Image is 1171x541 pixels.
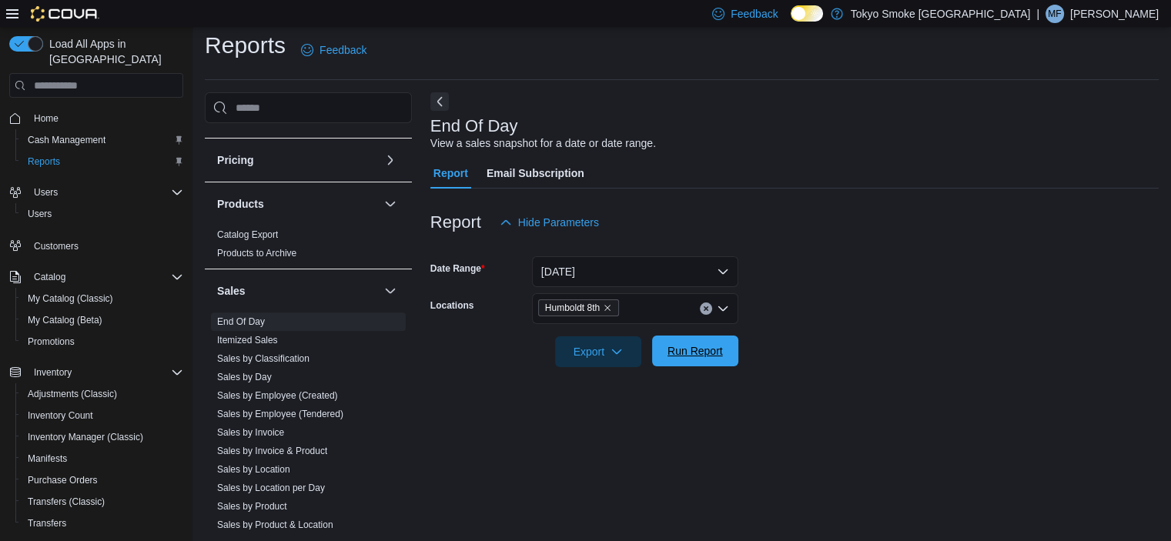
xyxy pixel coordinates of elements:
a: Feedback [295,35,373,65]
button: Transfers [15,513,189,534]
button: Users [15,203,189,225]
span: Inventory [34,366,72,379]
span: Manifests [22,449,183,468]
span: Catalog [34,271,65,283]
span: Home [34,112,59,125]
span: Transfers [28,517,66,529]
button: Transfers (Classic) [15,491,189,513]
span: Sales by Classification [217,352,309,365]
button: Customers [3,234,189,256]
a: Adjustments (Classic) [22,385,123,403]
button: Pricing [381,151,400,169]
a: Reports [22,152,66,171]
a: My Catalog (Beta) [22,311,109,329]
button: Inventory [3,362,189,383]
button: Run Report [652,336,738,366]
div: View a sales snapshot for a date or date range. [430,135,656,152]
button: Next [430,92,449,111]
div: Products [205,225,412,269]
a: Sales by Location [217,464,290,475]
button: Remove Humboldt 8th from selection in this group [603,303,612,312]
span: Sales by Day [217,371,272,383]
span: Users [22,205,183,223]
span: My Catalog (Classic) [28,292,113,305]
img: Cova [31,6,99,22]
span: Cash Management [22,131,183,149]
a: Transfers (Classic) [22,493,111,511]
button: Products [217,196,378,212]
span: Email Subscription [487,158,584,189]
a: Home [28,109,65,128]
span: Sales by Product & Location [217,519,333,531]
h3: Products [217,196,264,212]
a: Sales by Employee (Created) [217,390,338,401]
span: Catalog Export [217,229,278,241]
a: Users [22,205,58,223]
span: Inventory Count [22,406,183,425]
h3: Pricing [217,152,253,168]
a: Inventory Count [22,406,99,425]
span: Run Report [667,343,723,359]
button: Promotions [15,331,189,352]
h3: Report [430,213,481,232]
span: Inventory Count [28,409,93,422]
a: Transfers [22,514,72,533]
button: Open list of options [717,302,729,315]
span: Sales by Location [217,463,290,476]
span: Sales by Invoice & Product [217,445,327,457]
span: Purchase Orders [22,471,183,489]
span: Transfers [22,514,183,533]
span: Reports [28,155,60,168]
a: Promotions [22,332,81,351]
button: Inventory Manager (Classic) [15,426,189,448]
a: Sales by Classification [217,353,309,364]
span: Home [28,109,183,128]
button: Products [381,195,400,213]
a: Sales by Invoice & Product [217,446,327,456]
a: Purchase Orders [22,471,104,489]
span: Export [564,336,632,367]
span: Cash Management [28,134,105,146]
a: Sales by Product [217,501,287,512]
span: Transfers (Classic) [28,496,105,508]
button: Inventory [28,363,78,382]
span: My Catalog (Classic) [22,289,183,308]
h1: Reports [205,30,286,61]
button: Purchase Orders [15,469,189,491]
button: Sales [381,282,400,300]
span: Feedback [320,42,366,58]
h3: End Of Day [430,117,518,135]
p: [PERSON_NAME] [1070,5,1159,23]
a: Sales by Product & Location [217,519,333,530]
span: My Catalog (Beta) [22,311,183,329]
button: Users [28,183,64,202]
button: My Catalog (Beta) [15,309,189,331]
button: Users [3,182,189,203]
span: Itemized Sales [217,334,278,346]
span: Inventory Manager (Classic) [28,431,143,443]
span: Sales by Employee (Tendered) [217,408,343,420]
span: Users [28,183,183,202]
span: My Catalog (Beta) [28,314,102,326]
p: | [1036,5,1039,23]
span: Humboldt 8th [538,299,619,316]
div: Mike Fortin [1046,5,1064,23]
button: Cash Management [15,129,189,151]
span: Reports [22,152,183,171]
span: End Of Day [217,316,265,328]
span: Purchase Orders [28,474,98,486]
button: My Catalog (Classic) [15,288,189,309]
span: Transfers (Classic) [22,493,183,511]
span: Customers [28,235,183,255]
button: Adjustments (Classic) [15,383,189,405]
a: End Of Day [217,316,265,327]
button: Pricing [217,152,378,168]
button: Sales [217,283,378,299]
label: Date Range [430,262,485,275]
span: Customers [34,240,79,252]
button: Home [3,107,189,129]
button: Hide Parameters [493,207,605,238]
span: Users [28,208,52,220]
button: Reports [15,151,189,172]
